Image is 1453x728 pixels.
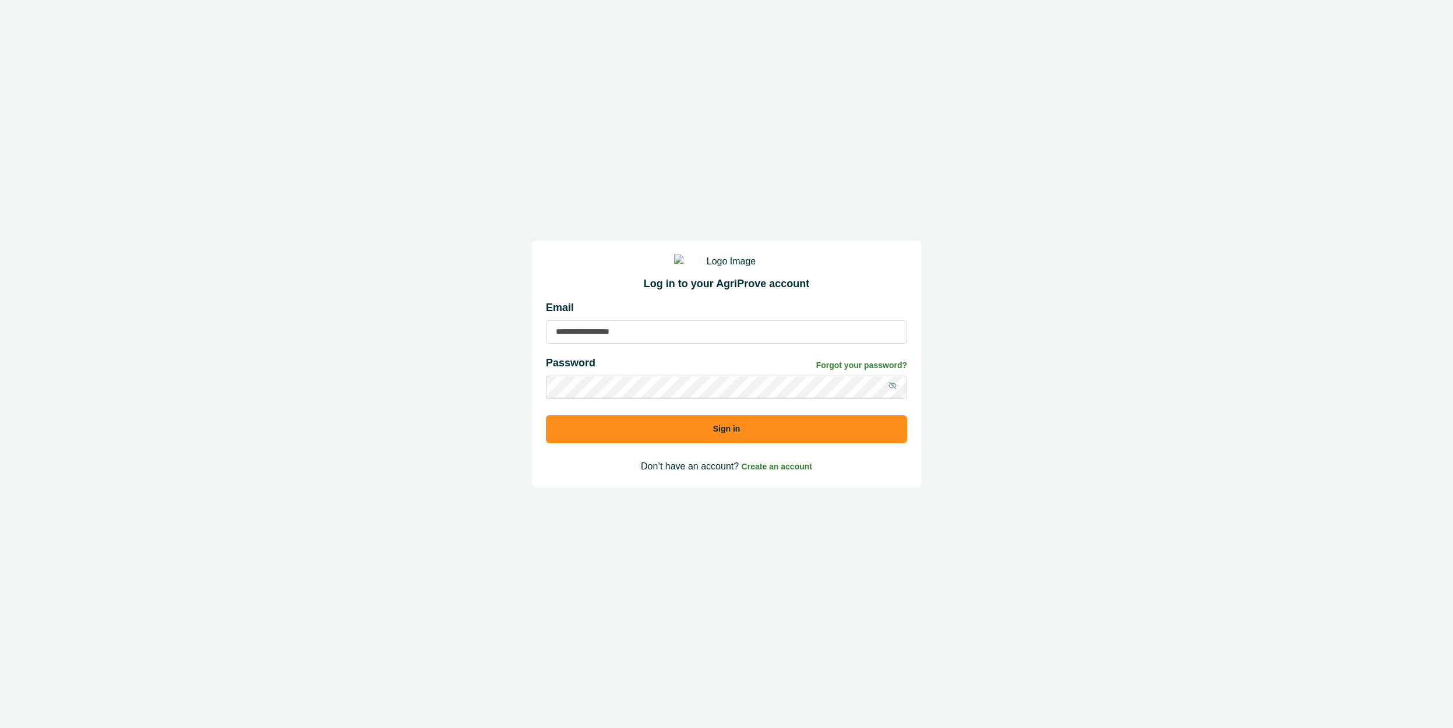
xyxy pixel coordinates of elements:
[674,255,779,268] img: Logo Image
[816,359,907,372] a: Forgot your password?
[742,461,812,471] a: Create an account
[546,355,595,371] p: Password
[546,278,907,291] h2: Log in to your AgriProve account
[546,300,907,316] p: Email
[546,415,907,443] button: Sign in
[546,460,907,473] p: Don’t have an account?
[742,462,812,471] span: Create an account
